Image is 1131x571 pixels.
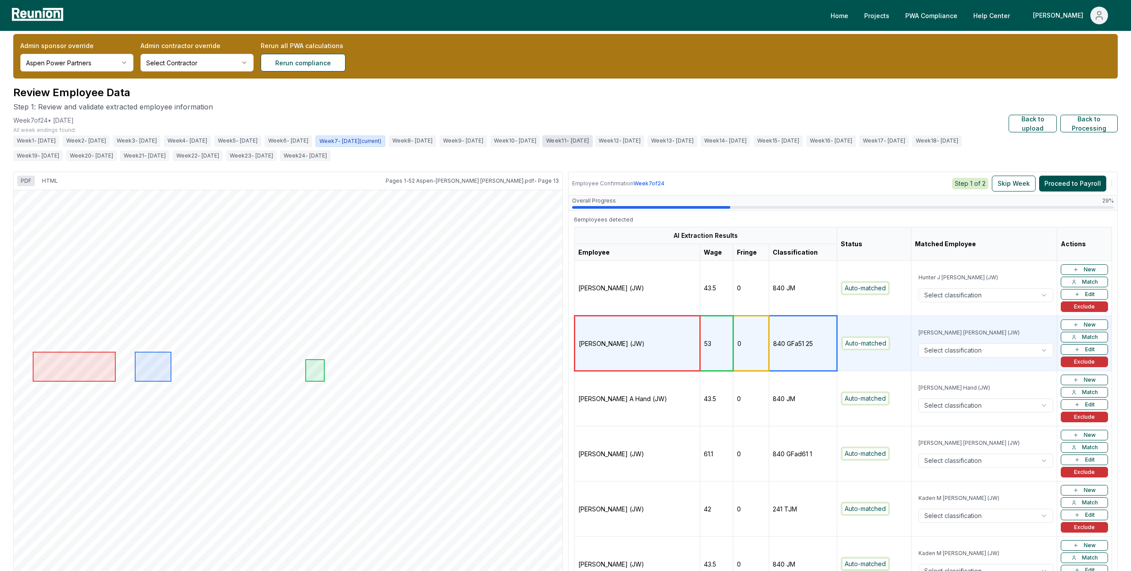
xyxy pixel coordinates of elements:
[575,426,700,481] td: [PERSON_NAME] (JW)
[1084,487,1096,494] span: New
[38,176,61,186] button: HTML
[389,135,436,147] span: Week 8 - [DATE]
[13,135,59,147] span: Week 1 - [DATE]
[1039,176,1106,192] button: Proceed to Payroll
[1082,444,1098,451] span: Match
[13,116,74,125] p: Week 7 of 24 • [DATE]
[1085,456,1095,463] span: Edit
[164,135,211,147] span: Week 4 - [DATE]
[918,550,1053,560] p: Kaden M [PERSON_NAME] (JW)
[733,316,769,371] td: 0
[898,7,964,24] a: PWA Compliance
[261,54,345,71] button: Rerun compliance
[911,227,1057,261] th: Matched Employee
[1085,346,1095,353] span: Edit
[733,426,769,481] td: 0
[769,244,837,261] th: Classification
[837,227,911,261] th: Status
[918,384,1053,395] p: [PERSON_NAME] Hand (JW)
[841,391,890,406] div: Auto-matched
[1033,7,1087,24] div: [PERSON_NAME]
[173,150,223,161] span: Week 22 - [DATE]
[1082,554,1098,561] span: Match
[700,481,733,537] td: 42
[13,86,1009,100] h1: Review Employee Data
[63,135,110,147] span: Week 2 - [DATE]
[952,178,988,189] div: Step 1 of 2
[572,197,616,204] span: Overall Progress
[1061,387,1108,398] button: Match
[1061,277,1108,287] button: Match
[733,371,769,426] td: 0
[634,180,664,187] span: Week 7 of 24
[1061,264,1108,275] button: New
[574,216,633,223] div: 6 employees detected
[13,150,63,161] span: Week 19 - [DATE]
[315,135,385,147] span: Week 7 - [DATE] (current)
[912,135,962,147] span: Week 18 - [DATE]
[280,150,330,161] span: Week 24 - [DATE]
[648,135,697,147] span: Week 13 - [DATE]
[769,261,837,316] td: 840 JM
[575,316,700,371] td: [PERSON_NAME] (JW)
[13,127,1009,134] p: All week endings found:
[140,41,254,50] label: Admin contractor override
[841,447,890,461] div: Auto-matched
[1061,375,1108,385] button: New
[1061,412,1108,422] button: Exclude
[769,426,837,481] td: 840 GFad61 1
[754,135,803,147] span: Week 15 - [DATE]
[1085,401,1095,408] span: Edit
[1084,376,1096,383] span: New
[1061,344,1108,355] button: Edit
[113,135,160,147] span: Week 3 - [DATE]
[841,336,890,350] div: Auto-matched
[700,244,733,261] th: Wage
[966,7,1017,24] a: Help Center
[1082,499,1098,506] span: Match
[1061,301,1108,312] button: Exclude
[1061,497,1108,508] button: Match
[769,481,837,537] td: 241 TJM
[542,135,592,147] span: Week 11 - [DATE]
[824,7,1122,24] nav: Main
[859,135,909,147] span: Week 17 - [DATE]
[1009,115,1057,132] button: Back to upload
[575,244,700,261] th: Employee
[701,135,750,147] span: Week 14 - [DATE]
[595,135,644,147] span: Week 12 - [DATE]
[490,135,540,147] span: Week 10 - [DATE]
[1082,389,1098,396] span: Match
[120,150,169,161] span: Week 21 - [DATE]
[265,135,312,147] span: Week 6 - [DATE]
[918,495,1053,505] p: Kaden M [PERSON_NAME] (JW)
[992,176,1036,192] button: Skip Week
[575,261,700,316] td: [PERSON_NAME] (JW)
[841,557,890,571] div: Auto-matched
[1061,430,1108,440] button: New
[1061,455,1108,465] button: Edit
[769,316,837,371] td: 840 GFa51 25
[226,150,277,161] span: Week 23 - [DATE]
[575,481,700,537] td: [PERSON_NAME] (JW)
[769,371,837,426] td: 840 JM
[17,176,35,186] button: PDF
[1061,357,1108,367] button: Exclude
[1061,522,1108,533] button: Exclude
[918,274,1053,285] p: Hunter J [PERSON_NAME] (JW)
[66,150,117,161] span: Week 20 - [DATE]
[1061,289,1108,300] button: Edit
[841,502,890,516] div: Auto-matched
[700,426,733,481] td: 61.1
[733,261,769,316] td: 0
[857,7,896,24] a: Projects
[440,135,487,147] span: Week 9 - [DATE]
[1102,197,1114,204] span: 29 %
[1061,510,1108,520] button: Edit
[806,135,856,147] span: Week 16 - [DATE]
[1061,399,1108,410] button: Edit
[1026,7,1115,24] button: [PERSON_NAME]
[733,481,769,537] td: 0
[1084,432,1096,439] span: New
[1061,319,1108,330] button: New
